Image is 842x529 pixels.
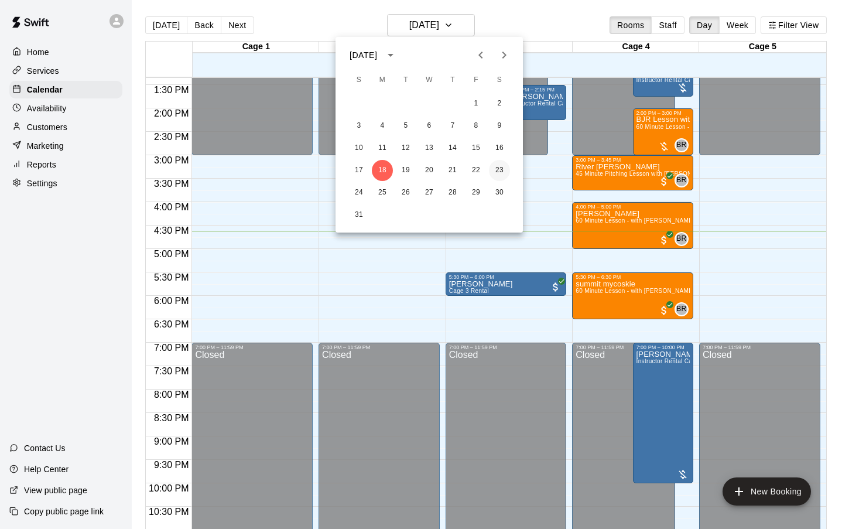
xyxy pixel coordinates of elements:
[466,160,487,181] button: 22
[466,138,487,159] button: 15
[442,160,463,181] button: 21
[372,115,393,136] button: 4
[348,160,369,181] button: 17
[492,43,516,67] button: Next month
[489,160,510,181] button: 23
[442,182,463,203] button: 28
[348,182,369,203] button: 24
[395,138,416,159] button: 12
[419,160,440,181] button: 20
[489,69,510,92] span: Saturday
[372,182,393,203] button: 25
[466,69,487,92] span: Friday
[442,138,463,159] button: 14
[489,93,510,114] button: 2
[466,93,487,114] button: 1
[372,138,393,159] button: 11
[466,115,487,136] button: 8
[489,138,510,159] button: 16
[348,69,369,92] span: Sunday
[395,160,416,181] button: 19
[419,182,440,203] button: 27
[372,69,393,92] span: Monday
[469,43,492,67] button: Previous month
[442,115,463,136] button: 7
[489,182,510,203] button: 30
[489,115,510,136] button: 9
[381,45,401,65] button: calendar view is open, switch to year view
[372,160,393,181] button: 18
[395,115,416,136] button: 5
[419,115,440,136] button: 6
[348,115,369,136] button: 3
[395,69,416,92] span: Tuesday
[350,49,377,62] div: [DATE]
[348,138,369,159] button: 10
[442,69,463,92] span: Thursday
[395,182,416,203] button: 26
[419,69,440,92] span: Wednesday
[348,204,369,226] button: 31
[419,138,440,159] button: 13
[466,182,487,203] button: 29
